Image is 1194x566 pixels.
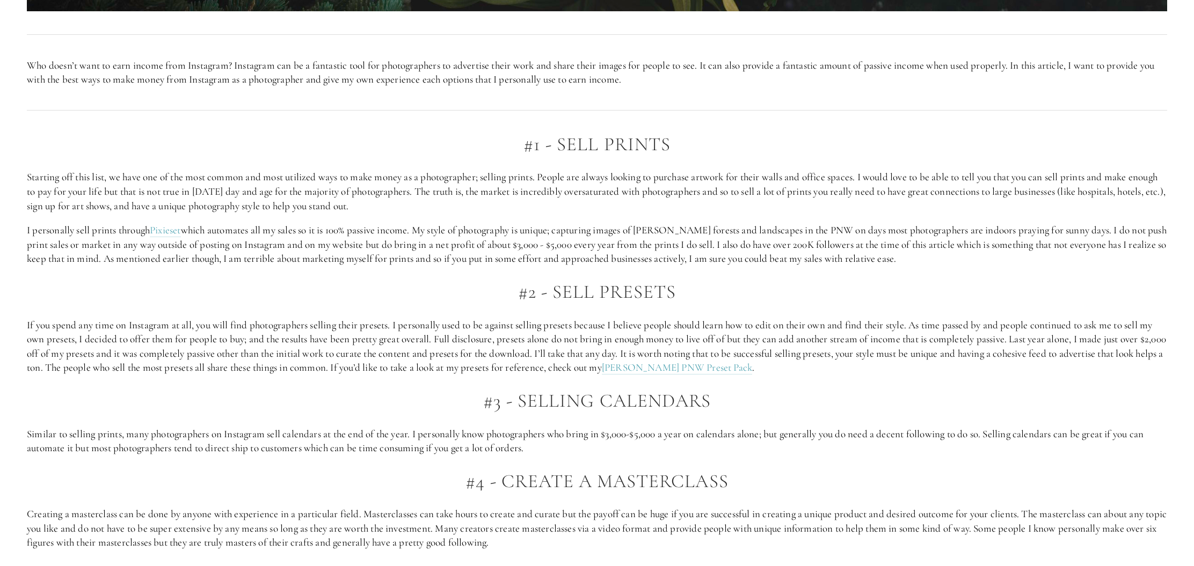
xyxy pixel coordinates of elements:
p: Who doesn’t want to earn income from Instagram? Instagram can be a fantastic tool for photographe... [27,58,1167,87]
p: Similar to selling prints, many photographers on Instagram sell calendars at the end of the year.... [27,427,1167,455]
p: Creating a masterclass can be done by anyone with experience in a particular field. Masterclasses... [27,507,1167,550]
h2: #3 - Selling Calendars [27,391,1167,411]
a: Pixieset [150,224,181,237]
p: I personally sell prints through which automates all my sales so it is 100% passive income. My st... [27,223,1167,266]
a: [PERSON_NAME] PNW Preset Pack [602,361,753,374]
h2: #4 - Create a Masterclass [27,471,1167,492]
p: Starting off this list, we have one of the most common and most utilized ways to make money as a ... [27,170,1167,213]
p: If you spend any time on Instagram at all, you will find photographers selling their presets. I p... [27,318,1167,375]
h2: #2 - Sell Presets [27,282,1167,303]
h2: #1 - Sell Prints [27,134,1167,155]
